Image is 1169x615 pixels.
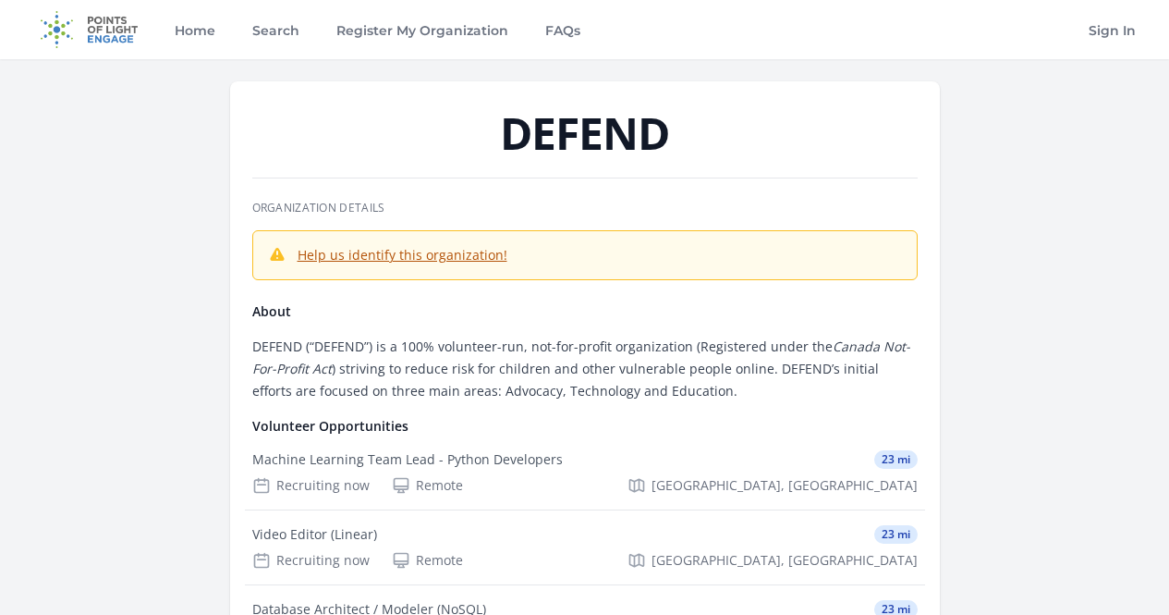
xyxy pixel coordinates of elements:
[298,246,507,264] a: Help us identify this organization!
[874,450,918,469] span: 23 mi
[252,302,918,321] h4: About
[392,476,463,495] div: Remote
[252,476,370,495] div: Recruiting now
[245,436,925,510] a: Machine Learning Team Lead - Python Developers 23 mi Recruiting now Remote [GEOGRAPHIC_DATA], [GE...
[252,417,918,436] h4: Volunteer Opportunities
[252,551,370,570] div: Recruiting now
[392,551,463,570] div: Remote
[252,525,377,544] div: Video Editor (Linear)
[874,525,918,544] span: 23 mi
[651,551,918,570] span: [GEOGRAPHIC_DATA], [GEOGRAPHIC_DATA]
[252,111,918,155] h1: DEFEND
[252,338,910,377] em: Canada Not-For-Profit Act
[252,201,918,215] h3: Organization Details
[651,476,918,495] span: [GEOGRAPHIC_DATA], [GEOGRAPHIC_DATA]
[252,450,563,469] div: Machine Learning Team Lead - Python Developers
[245,510,925,584] a: Video Editor (Linear) 23 mi Recruiting now Remote [GEOGRAPHIC_DATA], [GEOGRAPHIC_DATA]
[252,336,918,402] p: DEFEND (“DEFEND”) is a 100% volunteer-run, not-for-profit organization (Registered under the ) st...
